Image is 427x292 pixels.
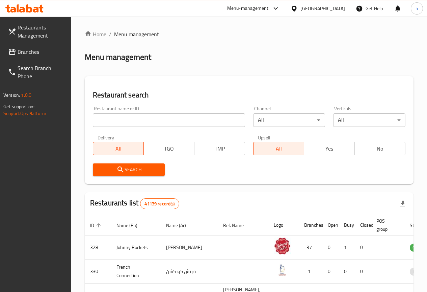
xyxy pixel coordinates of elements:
label: Delivery [98,135,114,140]
h2: Menu management [85,52,151,63]
span: OPEN [410,244,426,252]
td: فرنش كونكشن [161,260,218,284]
span: Version: [3,91,20,99]
nav: breadcrumb [85,30,413,38]
td: 0 [355,260,371,284]
span: TGO [146,144,192,154]
div: OPEN [410,244,426,252]
td: French Connection [111,260,161,284]
td: 0 [322,235,339,260]
th: Open [322,215,339,235]
span: Name (Ar) [166,221,195,229]
td: [PERSON_NAME] [161,235,218,260]
button: TMP [194,142,245,155]
span: No [357,144,403,154]
img: French Connection [274,262,291,278]
span: Menu management [114,30,159,38]
span: ID [90,221,103,229]
td: 1 [299,260,322,284]
div: Menu-management [227,4,269,13]
span: Name (En) [116,221,146,229]
span: Search [98,165,160,174]
td: 0 [355,235,371,260]
button: All [93,142,144,155]
td: 330 [85,260,111,284]
div: Total records count [140,198,179,209]
td: Johnny Rockets [111,235,161,260]
span: Yes [307,144,352,154]
span: POS group [376,217,396,233]
span: All [96,144,141,154]
a: Support.OpsPlatform [3,109,46,118]
span: Branches [18,48,66,56]
span: Ref. Name [223,221,252,229]
span: 41139 record(s) [140,201,179,207]
a: Search Branch Phone [3,60,71,84]
td: 1 [339,235,355,260]
span: TMP [197,144,242,154]
th: Closed [355,215,371,235]
div: All [253,113,325,127]
span: Search Branch Phone [18,64,66,80]
div: [GEOGRAPHIC_DATA] [300,5,345,12]
a: Home [85,30,106,38]
h2: Restaurants list [90,198,179,209]
div: Export file [395,196,411,212]
a: Branches [3,44,71,60]
button: TGO [143,142,194,155]
td: 0 [322,260,339,284]
button: Yes [304,142,355,155]
th: Branches [299,215,322,235]
th: Logo [268,215,299,235]
a: Restaurants Management [3,19,71,44]
button: All [253,142,304,155]
label: Upsell [258,135,270,140]
input: Search for restaurant name or ID.. [93,113,245,127]
li: / [109,30,111,38]
span: All [256,144,301,154]
span: Restaurants Management [18,23,66,40]
span: 1.0.0 [21,91,31,99]
td: 0 [339,260,355,284]
div: All [333,113,405,127]
img: Johnny Rockets [274,238,291,254]
td: 37 [299,235,322,260]
span: Get support on: [3,102,34,111]
td: 328 [85,235,111,260]
span: b [416,5,418,12]
button: Search [93,163,165,176]
th: Busy [339,215,355,235]
button: No [354,142,405,155]
h2: Restaurant search [93,90,405,100]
